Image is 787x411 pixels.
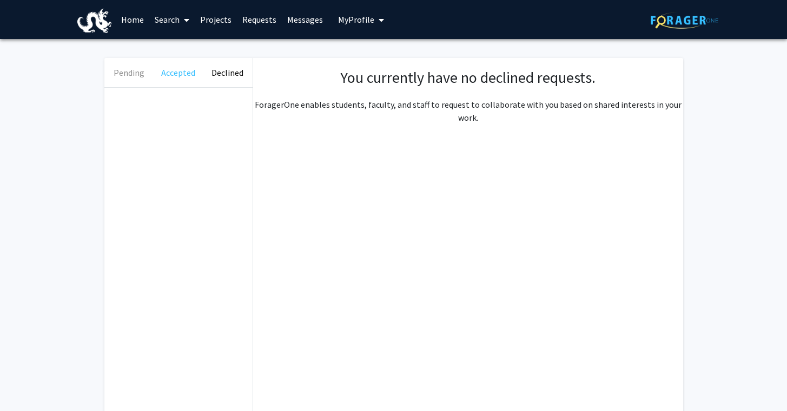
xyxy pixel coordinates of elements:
[237,1,282,38] a: Requests
[116,1,149,38] a: Home
[651,12,718,29] img: ForagerOne Logo
[338,14,374,25] span: My Profile
[282,1,328,38] a: Messages
[8,362,46,403] iframe: Chat
[195,1,237,38] a: Projects
[253,98,683,124] p: ForagerOne enables students, faculty, and staff to request to collaborate with you based on share...
[203,58,252,87] button: Declined
[264,69,672,87] h1: You currently have no declined requests.
[154,58,203,87] button: Accepted
[104,58,154,87] button: Pending
[77,9,112,33] img: Drexel University Logo
[149,1,195,38] a: Search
